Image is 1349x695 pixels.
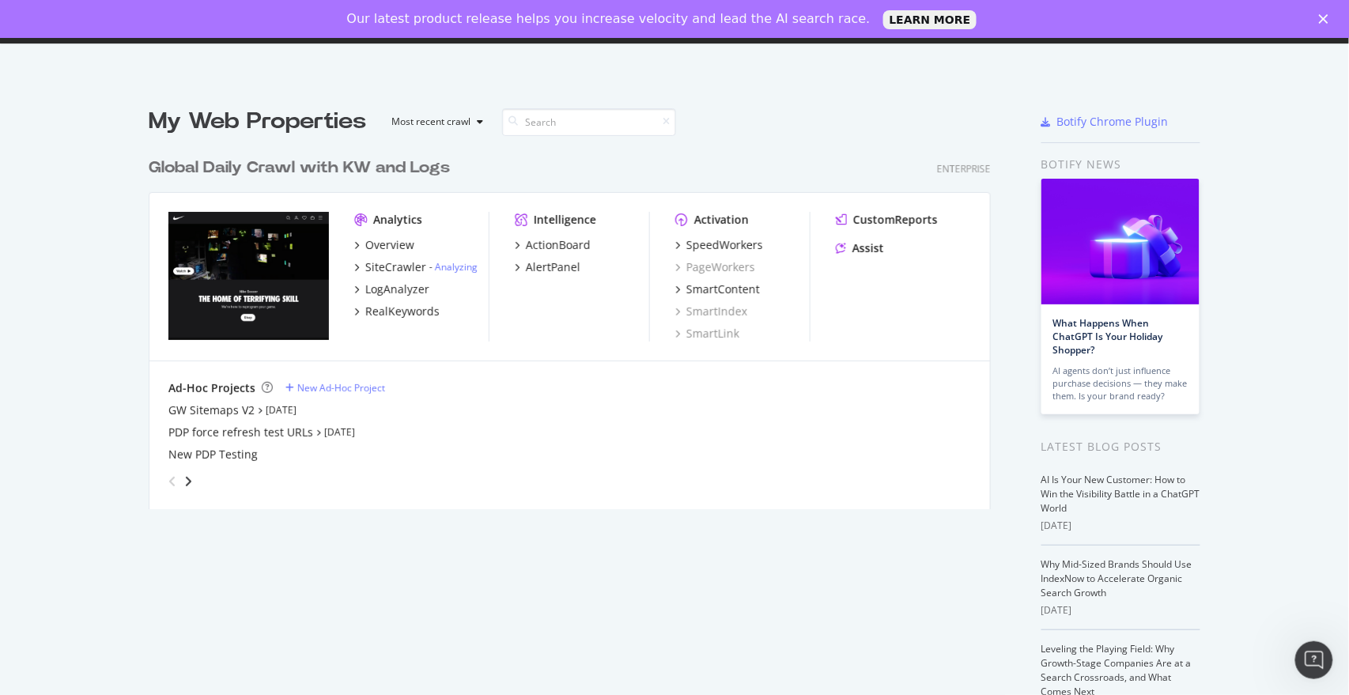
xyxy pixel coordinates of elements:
div: Close [1319,14,1335,24]
a: PageWorkers [675,259,755,275]
div: Our latest product release helps you increase velocity and lead the AI search race. [347,11,871,27]
button: Most recent crawl [379,109,489,134]
div: - [429,260,478,274]
div: New Ad-Hoc Project [297,381,385,395]
div: Analytics [373,212,422,228]
a: RealKeywords [354,304,440,319]
div: Botify Chrome Plugin [1057,114,1169,130]
a: LogAnalyzer [354,281,429,297]
div: [DATE] [1041,603,1200,618]
div: LogAnalyzer [365,281,429,297]
a: Why Mid-Sized Brands Should Use IndexNow to Accelerate Organic Search Growth [1041,557,1192,599]
div: grid [149,138,1003,509]
a: New Ad-Hoc Project [285,381,385,395]
a: AI Is Your New Customer: How to Win the Visibility Battle in a ChatGPT World [1041,473,1200,515]
a: ActionBoard [515,237,591,253]
a: GW Sitemaps V2 [168,402,255,418]
a: Assist [836,240,884,256]
a: [DATE] [324,425,355,439]
a: What Happens When ChatGPT Is Your Holiday Shopper? [1053,316,1163,357]
a: CustomReports [836,212,938,228]
div: angle-right [183,474,194,489]
input: Search [502,108,676,136]
a: AlertPanel [515,259,580,275]
a: Global Daily Crawl with KW and Logs [149,157,456,179]
a: Overview [354,237,414,253]
div: [DATE] [1041,519,1200,533]
div: Enterprise [937,162,991,176]
a: SmartContent [675,281,760,297]
a: SmartIndex [675,304,747,319]
div: Activation [694,212,749,228]
div: SiteCrawler [365,259,426,275]
div: Assist [852,240,884,256]
div: Most recent crawl [391,117,470,127]
div: RealKeywords [365,304,440,319]
div: ActionBoard [526,237,591,253]
div: SmartContent [686,281,760,297]
iframe: Intercom live chat [1295,641,1333,679]
div: My Web Properties [149,106,366,138]
div: Overview [365,237,414,253]
a: SmartLink [675,326,739,342]
a: LEARN MORE [883,10,977,29]
a: [DATE] [266,403,297,417]
a: SpeedWorkers [675,237,763,253]
a: New PDP Testing [168,447,258,463]
div: angle-left [162,469,183,494]
a: SiteCrawler- Analyzing [354,259,478,275]
img: What Happens When ChatGPT Is Your Holiday Shopper? [1041,179,1200,304]
div: SpeedWorkers [686,237,763,253]
a: Analyzing [435,260,478,274]
div: Ad-Hoc Projects [168,380,255,396]
div: AI agents don’t just influence purchase decisions — they make them. Is your brand ready? [1053,364,1188,402]
div: CustomReports [853,212,938,228]
a: PDP force refresh test URLs [168,425,313,440]
div: AlertPanel [526,259,580,275]
div: Intelligence [534,212,596,228]
div: Botify news [1041,156,1200,173]
a: Botify Chrome Plugin [1041,114,1169,130]
div: Global Daily Crawl with KW and Logs [149,157,450,179]
img: nike.com [168,212,329,340]
div: Latest Blog Posts [1041,438,1200,455]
